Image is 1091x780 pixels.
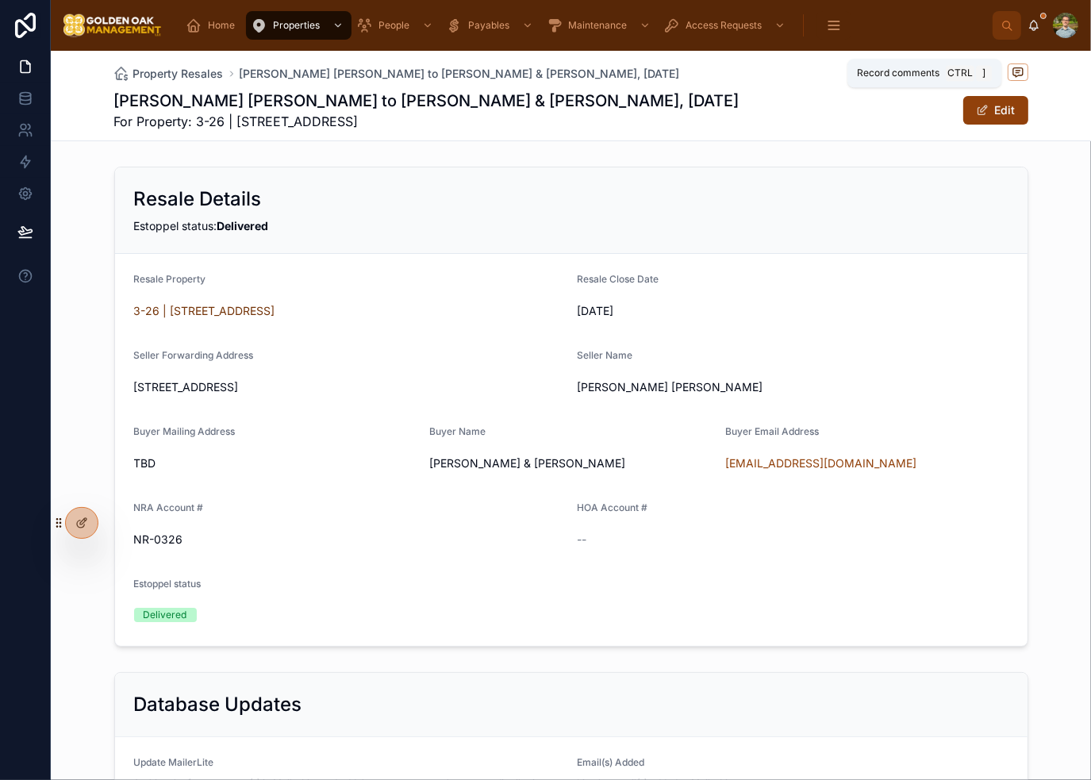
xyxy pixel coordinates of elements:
[963,96,1028,125] button: Edit
[725,425,819,437] span: Buyer Email Address
[578,273,659,285] span: Resale Close Date
[134,379,565,395] span: [STREET_ADDRESS]
[114,112,739,131] span: For Property: 3-26 | [STREET_ADDRESS]
[273,19,320,32] span: Properties
[134,349,254,361] span: Seller Forwarding Address
[134,219,269,232] span: Estoppel status:
[134,303,275,319] a: 3-26 | [STREET_ADDRESS]
[114,66,224,82] a: Property Resales
[578,501,648,513] span: HOA Account #
[352,11,441,40] a: People
[134,455,417,471] span: TBD
[134,425,236,437] span: Buyer Mailing Address
[114,90,739,112] h1: [PERSON_NAME] [PERSON_NAME] to [PERSON_NAME] & [PERSON_NAME], [DATE]
[578,532,587,548] span: --
[134,273,206,285] span: Resale Property
[578,349,633,361] span: Seller Name
[725,455,916,471] a: [EMAIL_ADDRESS][DOMAIN_NAME]
[134,578,202,590] span: Estoppel status
[144,608,187,622] div: Delivered
[175,8,993,43] div: scrollable content
[246,11,352,40] a: Properties
[578,303,1008,319] span: [DATE]
[468,19,509,32] span: Payables
[441,11,541,40] a: Payables
[181,11,246,40] a: Home
[659,11,793,40] a: Access Requests
[578,756,645,768] span: Email(s) Added
[63,13,162,38] img: App logo
[134,532,565,548] span: NR-0326
[134,692,302,717] h2: Database Updates
[240,66,680,82] a: [PERSON_NAME] [PERSON_NAME] to [PERSON_NAME] & [PERSON_NAME], [DATE]
[857,67,939,79] span: Record comments
[541,11,659,40] a: Maintenance
[429,455,713,471] span: [PERSON_NAME] & [PERSON_NAME]
[978,67,990,79] span: ]
[429,425,486,437] span: Buyer Name
[217,219,269,232] strong: Delivered
[133,66,224,82] span: Property Resales
[946,65,974,81] span: Ctrl
[134,501,204,513] span: NRA Account #
[686,19,762,32] span: Access Requests
[568,19,627,32] span: Maintenance
[378,19,409,32] span: People
[134,756,214,768] span: Update MailerLite
[208,19,235,32] span: Home
[578,379,1008,395] span: [PERSON_NAME] [PERSON_NAME]
[134,186,262,212] h2: Resale Details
